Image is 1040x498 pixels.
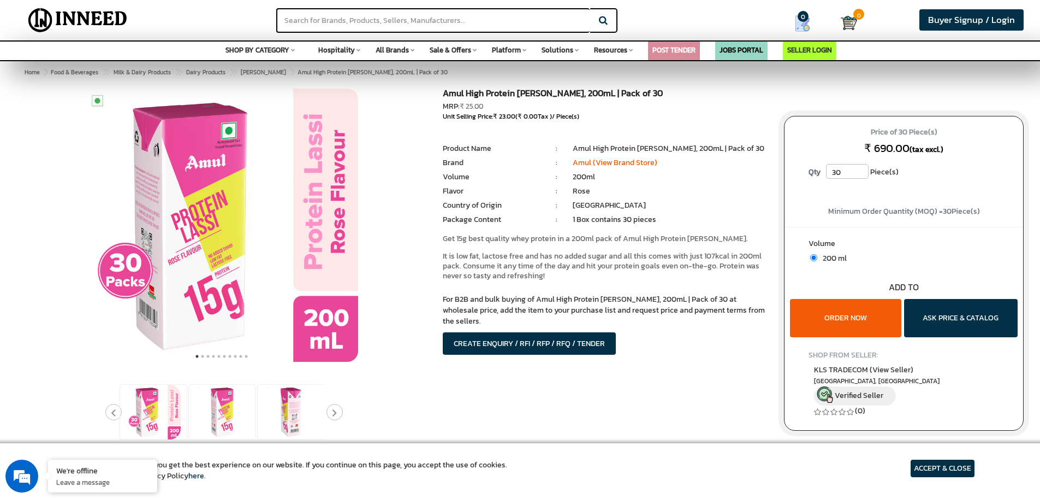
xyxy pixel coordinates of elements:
span: > [229,66,235,79]
a: KLS TRADECOM (View Seller) [GEOGRAPHIC_DATA], [GEOGRAPHIC_DATA] Verified Seller [814,364,994,406]
a: Cart 0 [841,11,851,35]
a: SELLER LOGIN [787,45,832,55]
span: East Delhi [814,377,994,386]
a: Buyer Signup / Login [919,9,1024,31]
p: Leave a message [56,477,149,487]
a: (0) [855,405,865,417]
a: my Quotes 0 [773,11,841,36]
div: MRP: [443,101,768,112]
li: : [540,143,573,154]
input: Search for Brands, Products, Sellers, Manufacturers... [276,8,590,33]
p: For B2B and bulk buying of Amul High Protein [PERSON_NAME], 200mL | Pack of 30 at wholesale price... [443,294,768,327]
span: KLS TRADECOM [814,364,913,376]
li: Product Name [443,143,540,154]
button: 9 [238,351,243,362]
button: 8 [233,351,238,362]
img: Amul High Protein Rose Lassi, 200mL [264,385,318,440]
span: Minimum Order Quantity (MOQ) = Piece(s) [828,206,980,217]
a: POST TENDER [652,45,696,55]
h4: SHOP FROM SELLER: [809,351,999,359]
span: All Brands [376,45,409,55]
h1: Amul High Protein [PERSON_NAME], 200mL | Pack of 30 [443,89,768,101]
button: ASK PRICE & CATALOG [904,299,1018,337]
img: inneed-verified-seller-icon.png [817,386,833,403]
a: [PERSON_NAME] [239,66,288,79]
span: SHOP BY CATEGORY [225,45,289,55]
article: We use cookies to ensure you get the best experience on our website. If you continue on this page... [66,460,507,482]
div: Unit Selling Price: ( Tax ) [443,112,768,121]
img: Inneed.Market [19,7,136,34]
span: Sale & Offers [430,45,471,55]
span: Verified Seller [835,390,883,401]
button: 4 [211,351,216,362]
p: Get 15g best quality whey protein in a 200ml pack of Amul High Protein [PERSON_NAME]. [443,234,768,244]
button: 10 [243,351,249,362]
li: Flavor [443,186,540,197]
span: > [102,66,108,79]
li: : [540,200,573,211]
span: 200 ml [817,253,847,264]
button: ORDER NOW [790,299,901,337]
span: ₹ 0.00 [518,112,538,121]
span: [PERSON_NAME] [241,68,286,77]
span: Piece(s) [870,164,899,180]
span: > [290,66,295,79]
label: Volume [809,238,999,252]
span: Platform [492,45,521,55]
li: : [540,214,573,225]
button: 2 [200,351,205,362]
span: ₹ 23.00 [493,112,515,121]
button: Next [326,404,343,420]
li: Package Content [443,214,540,225]
li: : [540,157,573,168]
span: Dairy Products [186,68,225,77]
span: Hospitality [318,45,355,55]
span: Solutions [542,45,573,55]
img: Amul High Protein Rose Lassi, 200mL [195,385,249,440]
li: Volume [443,172,540,183]
span: / Piece(s) [552,112,579,121]
li: Rose [573,186,768,197]
span: 0 [798,11,809,22]
div: ADD TO [785,281,1023,294]
span: Resources [594,45,627,55]
li: 1 Box contains 30 pieces [573,214,768,225]
span: 30 [943,206,952,217]
a: Food & Beverages [49,66,100,79]
button: Previous [105,404,122,420]
div: We're offline [56,465,149,476]
label: Qty [803,164,826,180]
span: Food & Beverages [51,68,98,77]
li: Country of Origin [443,200,540,211]
p: It is low fat, lactose free and has no added sugar and all this comes with just 107kcal in 200ml ... [443,251,768,281]
span: ₹ 690.00 [864,140,910,156]
a: JOBS PORTAL [720,45,763,55]
span: Milk & Dairy Products [114,68,171,77]
button: 5 [216,351,222,362]
button: 3 [205,351,211,362]
li: Amul High Protein [PERSON_NAME], 200mL | Pack of 30 [573,143,768,154]
a: Dairy Products [184,66,228,79]
li: [GEOGRAPHIC_DATA] [573,200,768,211]
img: Cart [841,15,857,31]
span: Amul High Protein [PERSON_NAME], 200mL | Pack of 30 [49,68,448,77]
img: Show My Quotes [794,15,811,32]
span: Buyer Signup / Login [928,13,1015,27]
a: Milk & Dairy Products [111,66,173,79]
span: ₹ 25.00 [460,101,483,112]
button: 1 [194,351,200,362]
li: : [540,172,573,183]
span: > [44,68,47,77]
li: 200ml [573,172,768,183]
img: Amul High Protein Rose Lassi, 200mL [126,385,181,440]
button: 7 [227,351,233,362]
li: Brand [443,157,540,168]
span: Price of 30 Piece(s) [795,124,1013,141]
button: 6 [222,351,227,362]
a: here [188,470,204,482]
span: 0 [853,9,864,20]
img: Amul High Protein Rose Lassi, 200mL [85,89,358,362]
span: (tax excl.) [910,144,943,155]
li: : [540,186,573,197]
span: > [175,66,180,79]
